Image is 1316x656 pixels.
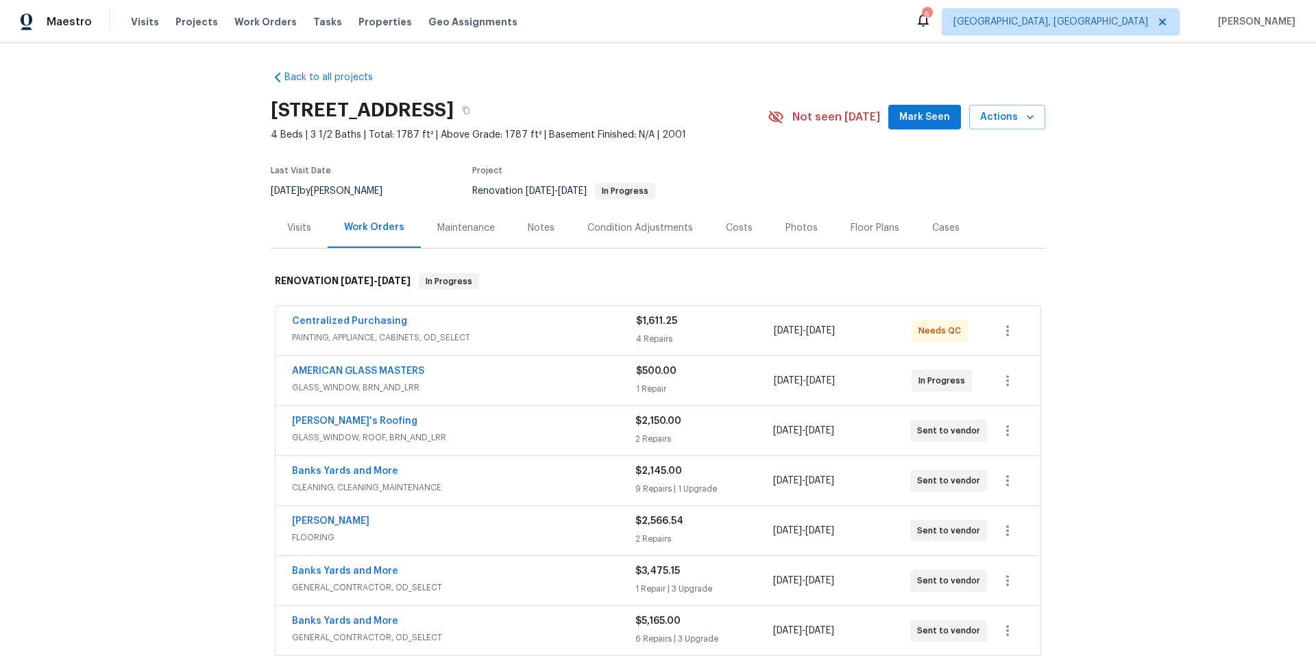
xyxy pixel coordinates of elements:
span: [DATE] [773,526,802,535]
span: - [774,374,835,388]
a: AMERICAN GLASS MASTERS [292,366,424,376]
div: Cases [932,221,960,235]
span: Visits [131,15,159,29]
span: [PERSON_NAME] [1213,15,1295,29]
div: Notes [528,221,555,235]
span: Mark Seen [899,109,950,126]
span: In Progress [596,187,654,195]
span: GENERAL_CONTRACTOR, OD_SELECT [292,631,635,644]
span: [DATE] [773,426,802,436]
span: In Progress [918,374,971,388]
span: GLASS_WINDOW, BRN_AND_LRR [292,381,636,394]
span: In Progress [420,275,478,288]
span: $2,566.54 [635,516,683,526]
span: Work Orders [234,15,297,29]
span: - [773,424,834,438]
span: [DATE] [773,476,802,485]
span: Properties [358,15,412,29]
span: - [526,186,587,196]
a: Centralized Purchasing [292,316,407,326]
span: Tasks [313,17,342,27]
div: Costs [726,221,753,235]
span: - [774,324,835,338]
span: Sent to vendor [917,424,986,438]
div: RENOVATION [DATE]-[DATE]In Progress [271,260,1045,303]
span: Maestro [47,15,92,29]
span: [DATE] [806,376,835,386]
span: $3,475.15 [635,566,680,576]
button: Mark Seen [888,105,961,130]
span: Sent to vendor [917,574,986,588]
span: [DATE] [526,186,555,196]
span: GLASS_WINDOW, ROOF, BRN_AND_LRR [292,431,635,444]
span: $500.00 [636,366,677,376]
span: $2,150.00 [635,416,681,426]
span: FLOORING [292,531,635,544]
a: [PERSON_NAME]'s Roofing [292,416,417,426]
span: Geo Assignments [428,15,517,29]
span: CLEANING, CLEANING_MAINTENANCE [292,481,635,494]
span: - [773,474,834,488]
span: Projects [175,15,218,29]
div: Floor Plans [851,221,899,235]
div: 6 Repairs | 3 Upgrade [635,632,772,646]
a: [PERSON_NAME] [292,516,369,526]
span: Sent to vendor [917,524,986,538]
span: [DATE] [271,186,300,196]
span: Not seen [DATE] [792,110,880,124]
span: Project [472,166,502,175]
a: Banks Yards and More [292,616,398,626]
a: Banks Yards and More [292,566,398,576]
span: Last Visit Date [271,166,331,175]
span: [DATE] [805,626,834,635]
div: 1 Repair [636,382,774,396]
span: [DATE] [805,476,834,485]
div: Photos [785,221,818,235]
div: Maintenance [437,221,495,235]
div: Condition Adjustments [587,221,693,235]
a: Banks Yards and More [292,466,398,476]
span: [DATE] [805,526,834,535]
span: $2,145.00 [635,466,682,476]
span: - [773,574,834,588]
span: Actions [980,109,1034,126]
span: - [773,624,834,638]
h2: [STREET_ADDRESS] [271,103,454,117]
span: [DATE] [805,576,834,585]
button: Copy Address [454,98,478,123]
span: [DATE] [774,376,803,386]
h6: RENOVATION [275,273,411,290]
span: PAINTING, APPLIANCE, CABINETS, OD_SELECT [292,331,636,344]
span: [DATE] [806,326,835,336]
button: Actions [969,105,1045,130]
div: 2 Repairs [635,432,772,446]
a: Back to all projects [271,71,402,84]
span: [DATE] [773,626,802,635]
span: [DATE] [558,186,587,196]
span: [DATE] [378,276,411,286]
span: [DATE] [805,426,834,436]
span: - [773,524,834,538]
div: 5 [922,8,931,22]
div: 2 Repairs [635,532,772,546]
span: [DATE] [774,326,803,336]
span: 4 Beds | 3 1/2 Baths | Total: 1787 ft² | Above Grade: 1787 ft² | Basement Finished: N/A | 2001 [271,128,768,142]
span: $1,611.25 [636,316,677,326]
span: $5,165.00 [635,616,681,626]
div: by [PERSON_NAME] [271,183,399,199]
div: Visits [287,221,311,235]
span: Needs QC [918,324,966,338]
span: Renovation [472,186,655,196]
span: - [341,276,411,286]
span: Sent to vendor [917,624,986,638]
span: GENERAL_CONTRACTOR, OD_SELECT [292,581,635,594]
span: [DATE] [341,276,374,286]
span: Sent to vendor [917,474,986,488]
div: Work Orders [344,220,404,234]
span: [GEOGRAPHIC_DATA], [GEOGRAPHIC_DATA] [953,15,1148,29]
div: 1 Repair | 3 Upgrade [635,582,772,596]
div: 9 Repairs | 1 Upgrade [635,482,772,496]
span: [DATE] [773,576,802,585]
div: 4 Repairs [636,332,774,346]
